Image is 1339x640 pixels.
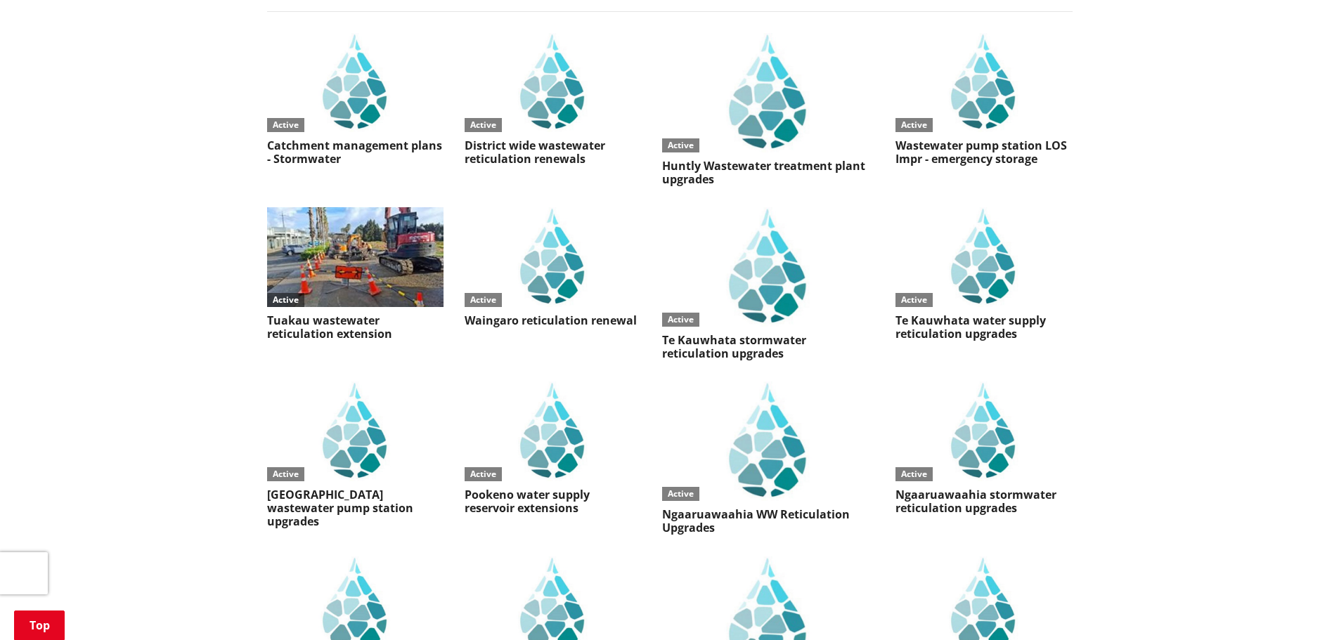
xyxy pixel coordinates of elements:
a: IAWAI logoActiveCatchment management plans - Stormwater [267,33,444,166]
h3: Ngaaruawaahia stormwater reticulation upgrades [895,488,1072,515]
h3: Te Kauwhata stormwater reticulation upgrades [662,334,874,360]
img: Waters logo [662,33,874,152]
div: Active [662,487,699,501]
h3: Wastewater pump station LOS Impr - emergency storage [895,139,1072,166]
h3: Huntly Wastewater treatment plant upgrades [662,159,874,186]
img: Waters logo [465,381,641,481]
a: IAWAI logoActiveTe Kauwhata water supply reticulation upgrades [895,207,1072,341]
div: Active [267,467,304,481]
a: IAWAI logoActiveWaingaro reticulation renewal [465,207,641,327]
div: Active [465,118,502,132]
div: Active [662,138,699,152]
div: Active [267,118,304,132]
div: Active [895,467,933,481]
h3: District wide wastewater reticulation renewals [465,139,641,166]
h3: [GEOGRAPHIC_DATA] wastewater pump station upgrades [267,488,444,529]
h3: Catchment management plans - Stormwater [267,139,444,166]
img: Waters logo [895,381,1072,481]
img: Waters logo [267,33,444,132]
div: Active [895,118,933,132]
img: Waters logo [662,381,874,501]
img: Waters logo [465,33,641,132]
h3: Te Kauwhata water supply reticulation upgrades [895,314,1072,341]
div: Active [465,293,502,307]
a: IAWAI logoActiveDistrict wide wastewater reticulation renewals [465,33,641,166]
a: IAWAI logoActiveWastewater pump station LOS Impr - emergency storage [895,33,1072,166]
a: IAWAI logoActiveNgaaruawaahia WW Reticulation Upgrades [662,381,874,535]
h3: Tuakau wastewater reticulation extension [267,314,444,341]
a: IAWAI logoActiveNgaaruawaahia stormwater reticulation upgrades [895,381,1072,515]
h3: Waingaro reticulation renewal [465,314,641,327]
a: IAWAI logoActivePookeno water supply reservoir extensions [465,381,641,515]
div: Active [895,293,933,307]
a: ActiveTuakau wastewater reticulation extension [267,207,444,341]
img: Waters logo [662,207,874,327]
div: Active [662,313,699,327]
a: IAWAI logoActiveTe Kauwhata stormwater reticulation upgrades [662,207,874,360]
h3: Ngaaruawaahia WW Reticulation Upgrades [662,508,874,535]
img: Waters logo [895,207,1072,306]
iframe: Messenger Launcher [1274,581,1325,632]
img: Tuakau Wastewater Upgrade [267,207,444,306]
img: Waters logo [465,207,641,306]
div: Active [267,293,304,307]
a: IAWAI logoActive[GEOGRAPHIC_DATA] wastewater pump station upgrades [267,381,444,528]
img: Waters logo [895,33,1072,132]
div: Active [465,467,502,481]
a: IAWAI logoActiveHuntly Wastewater treatment plant upgrades [662,33,874,186]
a: Top [14,610,65,640]
h3: Pookeno water supply reservoir extensions [465,488,641,515]
img: Waters logo [267,381,444,481]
